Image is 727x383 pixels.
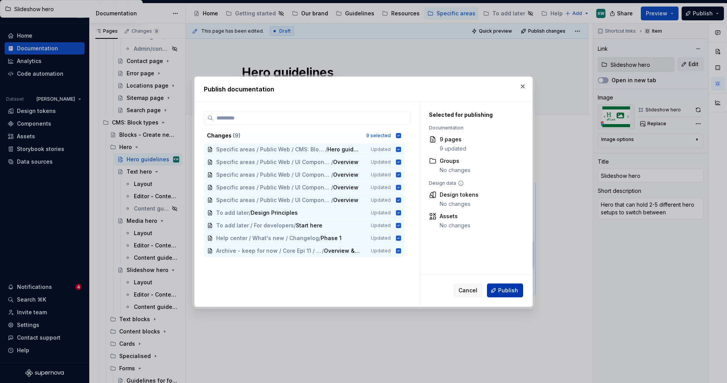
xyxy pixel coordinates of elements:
[324,247,360,255] span: Overview & Anatomy
[233,132,240,139] span: ( 9 )
[216,209,249,217] span: To add later
[333,158,358,166] span: Overview
[459,287,477,294] span: Cancel
[371,146,391,153] span: Updated
[371,235,391,241] span: Updated
[294,222,296,229] span: /
[319,234,321,242] span: /
[251,209,298,217] span: Design Principles
[331,196,333,204] span: /
[216,158,331,166] span: Specific areas / Public Web / UI Components for Epi 12 / Quote
[371,184,391,191] span: Updated
[429,180,519,186] div: Design data
[249,209,251,217] span: /
[296,222,322,229] span: Start here
[321,234,342,242] span: Phase 1
[440,145,466,153] div: 9 updated
[498,287,518,294] span: Publish
[440,191,479,199] div: Design tokens
[371,248,391,254] span: Updated
[331,184,333,191] span: /
[327,146,360,153] span: Hero guidelines
[440,222,470,229] div: No changes
[440,157,470,165] div: Groups
[366,133,391,139] div: 9 selected
[440,200,479,208] div: No changes
[371,159,391,165] span: Updated
[325,146,327,153] span: /
[204,85,523,94] h2: Publish documentation
[216,247,322,255] span: Archive - keep for now / Core Epi 11 / *Component template*
[371,197,391,203] span: Updated
[331,171,333,179] span: /
[216,146,325,153] span: Specific areas / Public Web / CMS: Block types / Hero
[487,284,523,297] button: Publish
[371,172,391,178] span: Updated
[322,247,324,255] span: /
[440,212,470,220] div: Assets
[216,196,331,204] span: Specific areas / Public Web / UI Components for Epi 12 / *Epi 12 Component template*
[371,210,391,216] span: Updated
[440,166,470,174] div: No changes
[429,125,519,131] div: Documentation
[216,222,294,229] span: To add later / For developers
[331,158,333,166] span: /
[207,132,362,139] div: Changes
[216,234,319,242] span: Help center / What's new / Changelog
[429,111,519,119] div: Selected for publishing
[333,196,358,204] span: Overview
[454,284,482,297] button: Cancel
[216,184,331,191] span: Specific areas / Public Web / UI Components for Epi 12 / Media content card
[371,222,391,229] span: Updated
[440,136,466,143] div: 9 pages
[333,171,358,179] span: Overview
[333,184,358,191] span: Overview
[216,171,331,179] span: Specific areas / Public Web / UI Components for Epi 12 / News card carousel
